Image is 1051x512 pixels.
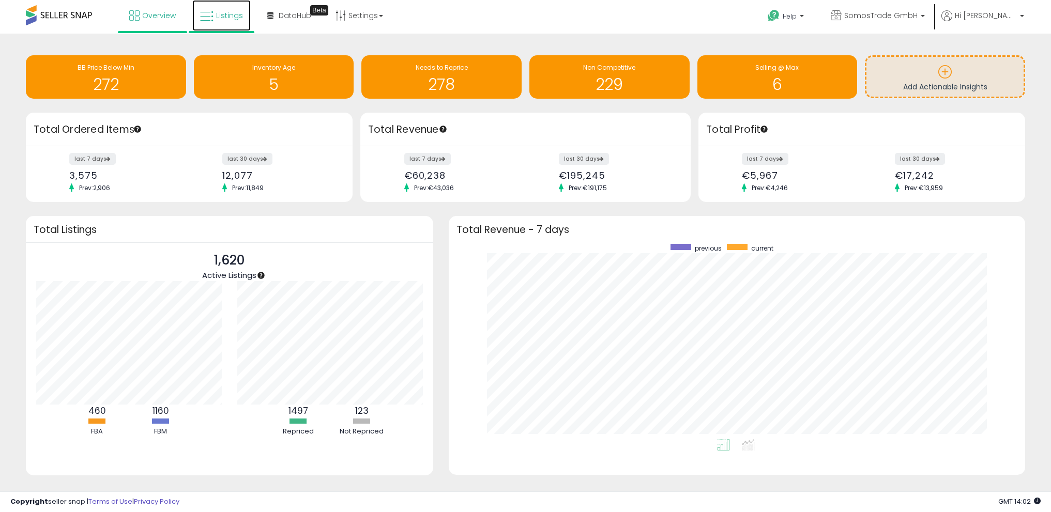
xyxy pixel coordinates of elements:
span: Listings [216,10,243,21]
span: Prev: €43,036 [409,183,459,192]
span: Inventory Age [252,63,295,72]
div: Tooltip anchor [438,125,448,134]
div: FBM [130,427,192,437]
h1: 5 [199,76,349,93]
span: Prev: €4,246 [747,183,793,192]
h1: 6 [703,76,852,93]
a: Help [759,2,814,34]
label: last 7 days [69,153,116,165]
span: Selling @ Max [755,63,799,72]
span: Prev: €191,175 [563,183,612,192]
label: last 7 days [742,153,788,165]
div: Tooltip anchor [133,125,142,134]
span: Hi [PERSON_NAME] [955,10,1017,21]
h3: Total Revenue [368,122,683,137]
a: Hi [PERSON_NAME] [941,10,1024,34]
span: current [751,244,773,253]
a: Privacy Policy [134,497,179,506]
div: Tooltip anchor [310,5,328,15]
h3: Total Listings [34,226,425,234]
h1: 229 [535,76,684,93]
a: BB Price Below Min 272 [26,55,186,99]
label: last 30 days [559,153,609,165]
a: Non Competitive 229 [529,55,690,99]
div: Tooltip anchor [256,271,266,280]
span: SomosTrade GmbH [844,10,918,21]
label: last 30 days [895,153,945,165]
span: BB Price Below Min [78,63,134,72]
div: Repriced [267,427,329,437]
span: Overview [142,10,176,21]
div: seller snap | | [10,497,179,507]
label: last 7 days [404,153,451,165]
h3: Total Revenue - 7 days [456,226,1017,234]
div: 3,575 [69,170,181,181]
a: Add Actionable Insights [866,57,1024,97]
span: Prev: 11,849 [227,183,269,192]
b: 1160 [153,405,169,417]
div: €17,242 [895,170,1007,181]
span: Add Actionable Insights [903,82,987,92]
div: 12,077 [222,170,334,181]
span: Active Listings [202,270,256,281]
span: previous [695,244,722,253]
label: last 30 days [222,153,272,165]
p: 1,620 [202,251,256,270]
h3: Total Profit [706,122,1017,137]
b: 460 [88,405,106,417]
h3: Total Ordered Items [34,122,345,137]
div: €60,238 [404,170,518,181]
span: Prev: €13,959 [900,183,948,192]
h1: 278 [367,76,516,93]
span: Help [783,12,797,21]
div: €5,967 [742,170,854,181]
b: 1497 [288,405,308,417]
span: Non Competitive [583,63,635,72]
span: DataHub [279,10,311,21]
a: Inventory Age 5 [194,55,354,99]
span: 2025-10-10 14:02 GMT [998,497,1041,506]
div: FBA [66,427,128,437]
span: Needs to Reprice [416,63,468,72]
div: Tooltip anchor [759,125,769,134]
i: Get Help [767,9,780,22]
a: Needs to Reprice 278 [361,55,522,99]
a: Terms of Use [88,497,132,506]
div: €195,245 [559,170,673,181]
a: Selling @ Max 6 [697,55,858,99]
div: Not Repriced [331,427,393,437]
b: 123 [355,405,369,417]
span: Prev: 2,906 [74,183,115,192]
h1: 272 [31,76,181,93]
strong: Copyright [10,497,48,506]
